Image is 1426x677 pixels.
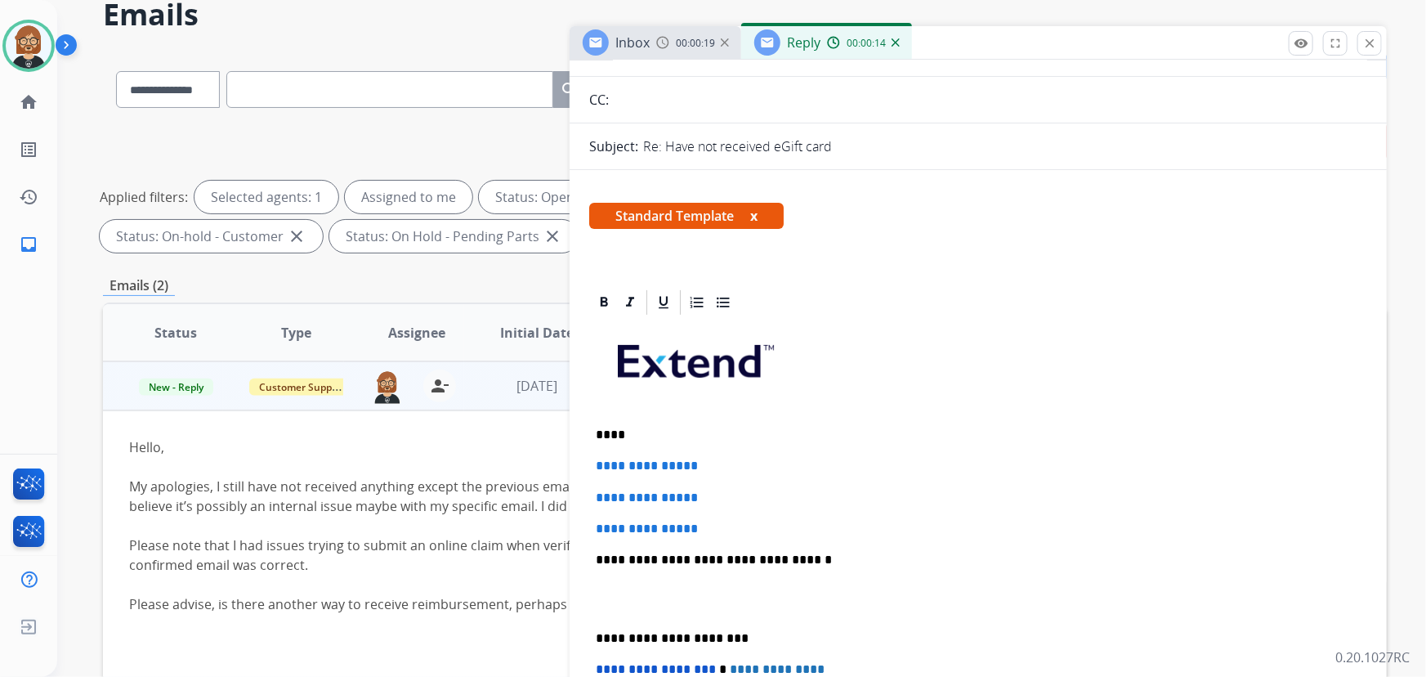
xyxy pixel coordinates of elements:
p: Subject: [589,137,638,156]
span: Standard Template [589,203,784,229]
div: Selected agents: 1 [194,181,338,213]
div: Underline [651,290,676,315]
mat-icon: search [560,80,579,100]
div: Status: On Hold - Pending Parts [329,220,579,253]
span: Status [154,323,197,343]
span: 00:00:14 [847,37,886,50]
span: [DATE] [516,377,557,395]
p: 0.20.1027RC [1335,648,1410,667]
span: Customer Support [249,379,355,396]
span: Assignee [388,323,445,343]
span: Inbox [615,34,650,52]
p: CC: [589,90,609,110]
mat-icon: inbox [19,235,38,254]
div: Status: On-hold - Customer [100,220,323,253]
p: Re: Have not received eGift card [643,137,832,156]
img: avatar [6,23,51,69]
mat-icon: remove_red_eye [1294,36,1308,51]
div: Italic [618,290,642,315]
div: Status: Open - All [479,181,639,213]
div: Hello, [129,437,1120,653]
mat-icon: fullscreen [1328,36,1343,51]
mat-icon: close [287,226,306,246]
mat-icon: close [1362,36,1377,51]
mat-icon: list_alt [19,140,38,159]
div: Assigned to me [345,181,472,213]
span: Type [281,323,311,343]
div: Bullet List [711,290,735,315]
div: My apologies, I still have not received anything except the previous email regarding sending anot... [129,477,1120,516]
mat-icon: history [19,187,38,207]
button: x [750,206,758,226]
p: Applied filters: [100,187,188,207]
mat-icon: home [19,92,38,112]
span: Initial Date [500,323,574,343]
div: Please advise, is there another way to receive reimbursement, perhaps a physical card through mail? [129,594,1120,614]
p: Emails (2) [103,276,175,296]
span: Reply [787,34,820,52]
img: agent-avatar [371,370,404,404]
span: New - Reply [139,379,213,396]
mat-icon: close [543,226,562,246]
div: Please note that I had issues trying to submit an online claim when verifying email, I could neve... [129,536,1120,575]
span: 00:00:19 [676,37,715,50]
mat-icon: person_remove [430,376,449,396]
div: Ordered List [685,290,709,315]
div: Bold [592,290,616,315]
